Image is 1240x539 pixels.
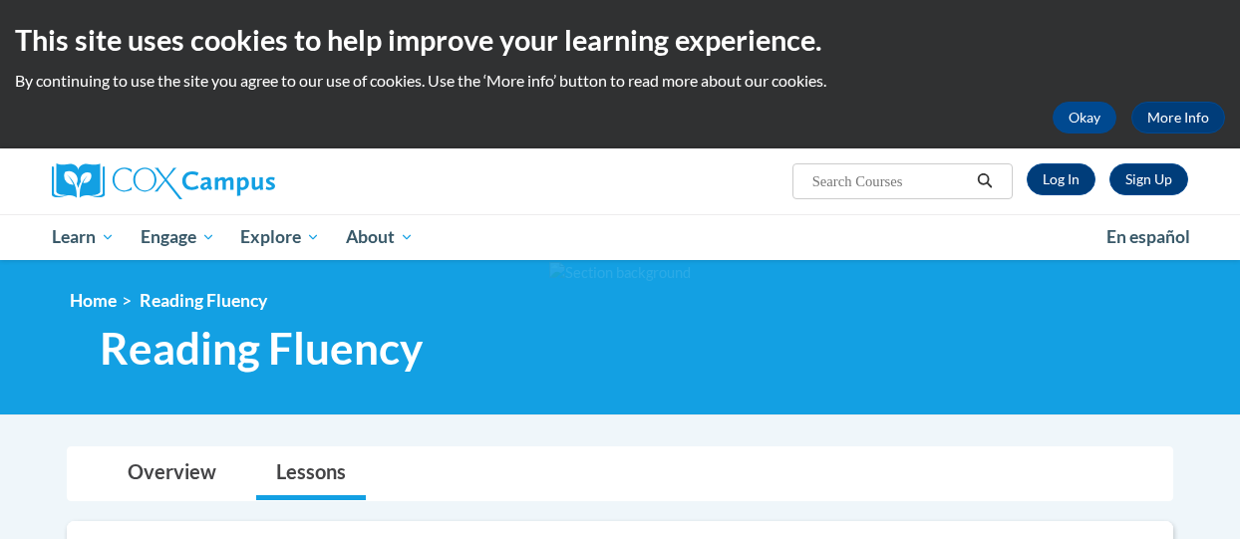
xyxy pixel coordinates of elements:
img: Cox Campus [52,163,275,199]
a: More Info [1131,102,1225,134]
span: Engage [141,225,215,249]
button: Search [970,169,1000,193]
p: By continuing to use the site you agree to our use of cookies. Use the ‘More info’ button to read... [15,70,1225,92]
a: Overview [108,447,236,500]
a: Learn [39,214,128,260]
a: Lessons [256,447,366,500]
a: Home [70,290,117,311]
span: Reading Fluency [100,322,423,375]
div: Main menu [37,214,1203,260]
span: Reading Fluency [140,290,267,311]
span: En español [1106,226,1190,247]
a: Register [1109,163,1188,195]
a: Engage [128,214,228,260]
a: Log In [1027,163,1095,195]
span: About [346,225,414,249]
button: Okay [1053,102,1116,134]
img: Section background [549,262,691,284]
span: Learn [52,225,115,249]
a: Cox Campus [52,163,411,199]
a: Explore [227,214,333,260]
h2: This site uses cookies to help improve your learning experience. [15,20,1225,60]
a: About [333,214,427,260]
span: Explore [240,225,320,249]
input: Search Courses [810,169,970,193]
a: En español [1093,216,1203,258]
